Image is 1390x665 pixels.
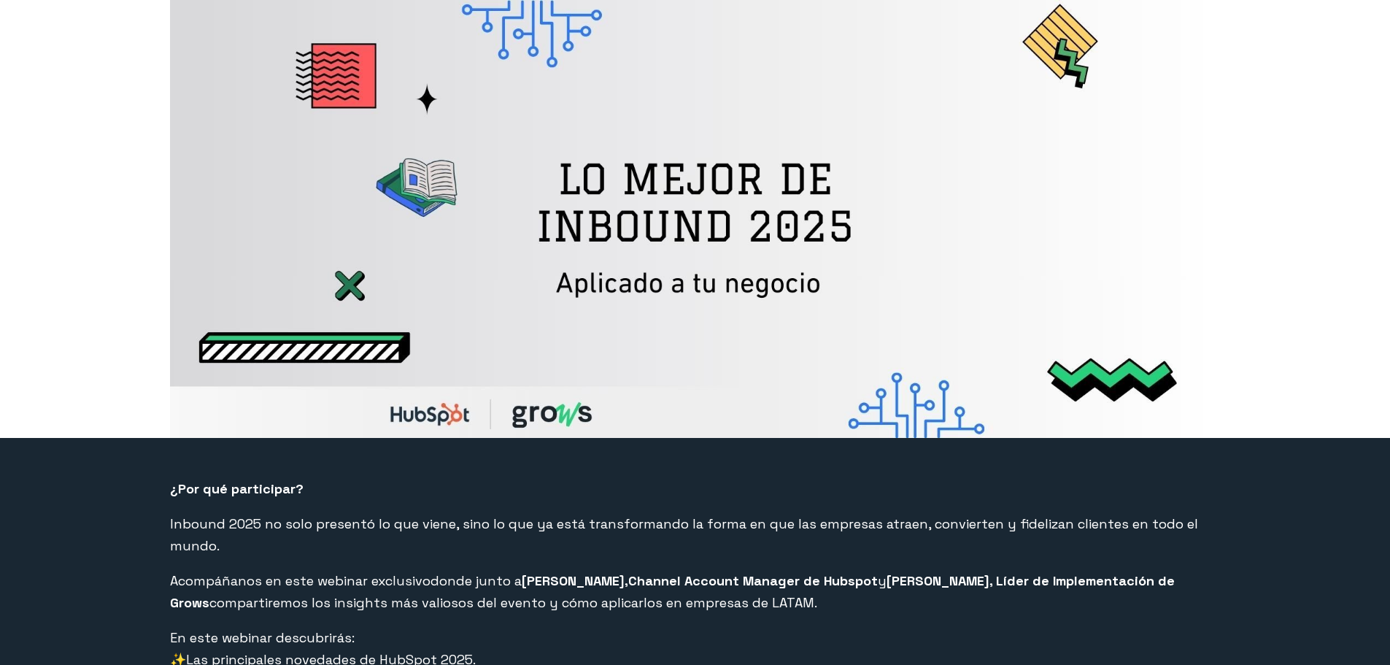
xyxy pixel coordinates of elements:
[170,515,1198,554] span: Inbound 2025 no solo presentó lo que viene, sino lo que ya está transformando la forma en que las...
[1317,595,1390,665] iframe: Chat Widget
[522,572,628,589] strong: [PERSON_NAME],
[170,480,304,497] span: ¿Por qué participar?
[628,572,878,589] span: Channel Account Manager de Hubspot
[170,629,355,646] span: En este webinar descubrirás:
[170,572,1175,611] span: donde junto a y compartiremos los insights más valiosos del evento y cómo aplicarlos en empresas ...
[170,572,430,589] span: Acompáñanos en este webinar exclusivo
